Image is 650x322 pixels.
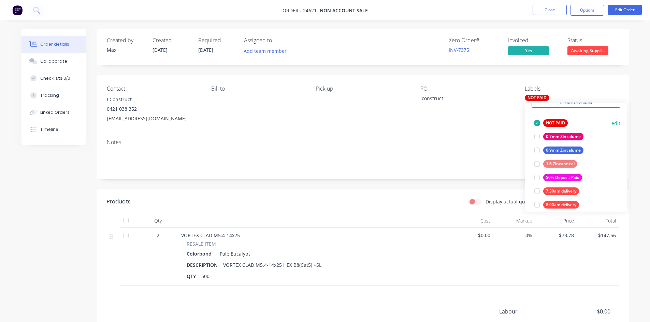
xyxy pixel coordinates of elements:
div: 0421 038 352 [107,104,200,114]
div: QTY [187,271,199,281]
div: 7:30am delivery [543,187,579,195]
div: Bill to [211,86,305,92]
div: [EMAIL_ADDRESS][DOMAIN_NAME] [107,114,200,123]
div: Max [107,46,144,53]
button: Tracking [21,87,86,104]
div: Pick up [316,86,409,92]
div: 1.6 Zincanneal [543,160,577,168]
div: DESCRIPTION [187,260,220,270]
div: Xero Order # [449,37,500,44]
div: 0.7mm Zincalume [543,133,583,140]
button: Close [533,5,567,15]
button: Edit Order [608,5,642,15]
label: Display actual quantities [486,198,542,205]
div: Labels [525,86,618,92]
span: $0.00 [454,232,491,239]
div: Created by [107,37,144,44]
span: NON ACCOUNT SALE [320,7,368,14]
div: Cost [451,214,493,228]
button: 7:30am delivery [532,186,582,196]
div: NOT PAID [543,119,568,127]
button: Create new label [532,97,620,108]
button: 8:00am delivery [532,200,582,210]
button: Checklists 0/0 [21,70,86,87]
button: NOT PAID [532,118,570,128]
div: Linked Orders [40,109,70,116]
span: 2 [157,232,159,239]
span: Yes [508,46,549,55]
span: $147.56 [579,232,616,239]
div: I Construct0421 038 352[EMAIL_ADDRESS][DOMAIN_NAME] [107,95,200,123]
span: 0% [496,232,532,239]
button: Collaborate [21,53,86,70]
button: Linked Orders [21,104,86,121]
span: $73.78 [538,232,574,239]
button: Add team member [240,46,290,56]
button: Timeline [21,121,86,138]
button: Options [570,5,604,16]
span: [DATE] [198,47,213,53]
button: edit [611,120,620,127]
span: RESALE ITEM [187,240,216,247]
div: Created [153,37,190,44]
div: Assigned to [244,37,312,44]
div: Pale Eucalypt [217,249,250,259]
button: 0.9mm Zincalume [532,145,586,155]
div: Qty [138,214,178,228]
span: Labour [499,307,560,316]
button: Awaiting Suppli... [567,46,608,57]
div: 50% Deposit Paid [543,174,582,181]
div: Checklists 0/0 [40,75,70,81]
span: $0.00 [560,307,610,316]
span: Order #24621 - [283,7,320,14]
span: Awaiting Suppli... [567,46,608,55]
img: Factory [12,5,23,15]
button: 0.7mm Zincalume [532,132,586,141]
div: NOT PAID [525,95,549,101]
div: Price [535,214,577,228]
div: Required [198,37,236,44]
div: Status [567,37,619,44]
span: VORTEX CLAD M5.4-14x25 [181,232,240,239]
div: Tracking [40,92,59,98]
div: Iconstruct [420,95,506,104]
div: Products [107,198,131,206]
div: 0.9mm Zincalume [543,147,583,154]
button: 50% Deposit Paid [532,173,585,182]
button: Add team member [244,46,290,56]
div: Total [577,214,619,228]
div: Notes [107,139,619,145]
div: Collaborate [40,58,67,64]
div: Markup [493,214,535,228]
div: Invoiced [508,37,559,44]
div: Colorbond [187,249,214,259]
div: VORTEX CLAD M5.4-14x25 HEX B8(Cat5) +SL [220,260,324,270]
span: [DATE] [153,47,168,53]
button: 1.6 Zincanneal [532,159,580,169]
button: Order details [21,36,86,53]
div: PO [420,86,514,92]
div: Order details [40,41,69,47]
div: 8:00am delivery [543,201,579,209]
div: Contact [107,86,200,92]
div: Timeline [40,126,58,133]
a: INV-7375 [449,47,469,53]
div: 500 [199,271,212,281]
div: I Construct [107,95,200,104]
